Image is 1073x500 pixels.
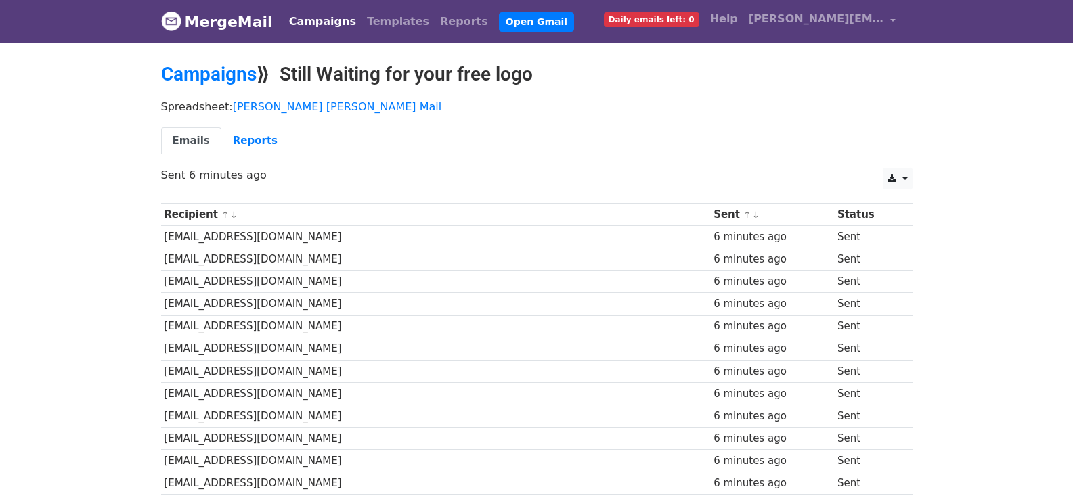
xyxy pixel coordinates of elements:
[834,405,902,427] td: Sent
[834,315,902,338] td: Sent
[161,63,257,85] a: Campaigns
[284,8,362,35] a: Campaigns
[714,296,831,312] div: 6 minutes ago
[752,210,760,220] a: ↓
[161,472,711,495] td: [EMAIL_ADDRESS][DOMAIN_NAME]
[233,100,441,113] a: [PERSON_NAME] [PERSON_NAME] Mail
[743,5,902,37] a: [PERSON_NAME][EMAIL_ADDRESS][DOMAIN_NAME]
[161,168,913,182] p: Sent 6 minutes ago
[598,5,705,32] a: Daily emails left: 0
[714,364,831,380] div: 6 minutes ago
[834,271,902,293] td: Sent
[714,229,831,245] div: 6 minutes ago
[834,204,902,226] th: Status
[714,274,831,290] div: 6 minutes ago
[161,382,711,405] td: [EMAIL_ADDRESS][DOMAIN_NAME]
[834,428,902,450] td: Sent
[714,453,831,469] div: 6 minutes ago
[743,210,751,220] a: ↑
[834,360,902,382] td: Sent
[362,8,435,35] a: Templates
[161,405,711,427] td: [EMAIL_ADDRESS][DOMAIN_NAME]
[161,315,711,338] td: [EMAIL_ADDRESS][DOMAIN_NAME]
[714,431,831,447] div: 6 minutes ago
[161,360,711,382] td: [EMAIL_ADDRESS][DOMAIN_NAME]
[714,409,831,424] div: 6 minutes ago
[161,450,711,472] td: [EMAIL_ADDRESS][DOMAIN_NAME]
[161,248,711,271] td: [EMAIL_ADDRESS][DOMAIN_NAME]
[230,210,238,220] a: ↓
[161,127,221,155] a: Emails
[604,12,699,27] span: Daily emails left: 0
[161,293,711,315] td: [EMAIL_ADDRESS][DOMAIN_NAME]
[834,450,902,472] td: Sent
[714,341,831,357] div: 6 minutes ago
[161,63,913,86] h2: ⟫ Still Waiting for your free logo
[834,382,902,405] td: Sent
[705,5,743,32] a: Help
[749,11,884,27] span: [PERSON_NAME][EMAIL_ADDRESS][DOMAIN_NAME]
[714,386,831,402] div: 6 minutes ago
[834,248,902,271] td: Sent
[834,472,902,495] td: Sent
[161,99,913,114] p: Spreadsheet:
[435,8,494,35] a: Reports
[161,271,711,293] td: [EMAIL_ADDRESS][DOMAIN_NAME]
[161,338,711,360] td: [EMAIL_ADDRESS][DOMAIN_NAME]
[714,252,831,267] div: 6 minutes ago
[834,226,902,248] td: Sent
[161,7,273,36] a: MergeMail
[834,338,902,360] td: Sent
[714,319,831,334] div: 6 minutes ago
[834,293,902,315] td: Sent
[714,476,831,491] div: 6 minutes ago
[161,204,711,226] th: Recipient
[161,428,711,450] td: [EMAIL_ADDRESS][DOMAIN_NAME]
[161,226,711,248] td: [EMAIL_ADDRESS][DOMAIN_NAME]
[161,11,181,31] img: MergeMail logo
[221,210,229,220] a: ↑
[221,127,289,155] a: Reports
[710,204,834,226] th: Sent
[499,12,574,32] a: Open Gmail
